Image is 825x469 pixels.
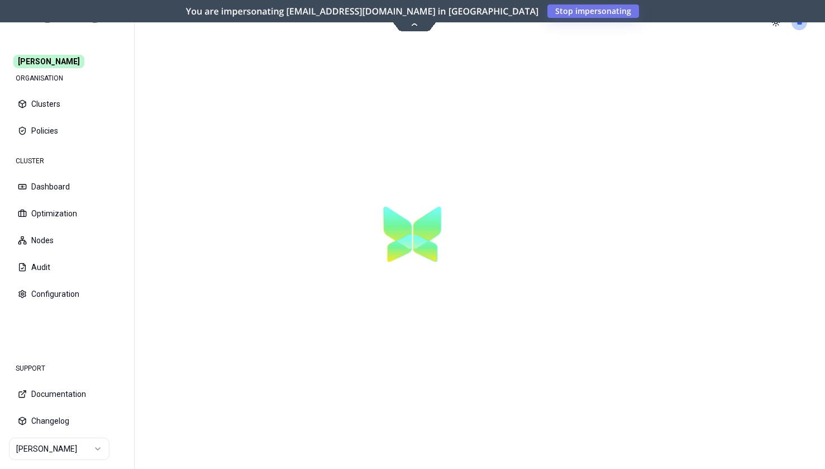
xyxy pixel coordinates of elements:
button: Dashboard [9,174,125,199]
button: Nodes [9,228,125,253]
span: [PERSON_NAME] [13,55,84,68]
div: SUPPORT [9,357,125,380]
button: Audit [9,255,125,279]
button: Documentation [9,382,125,406]
button: Changelog [9,409,125,433]
div: CLUSTER [9,150,125,172]
div: ORGANISATION [9,67,125,89]
button: Optimization [9,201,125,226]
button: Policies [9,119,125,143]
button: Clusters [9,92,125,116]
button: Configuration [9,282,125,306]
